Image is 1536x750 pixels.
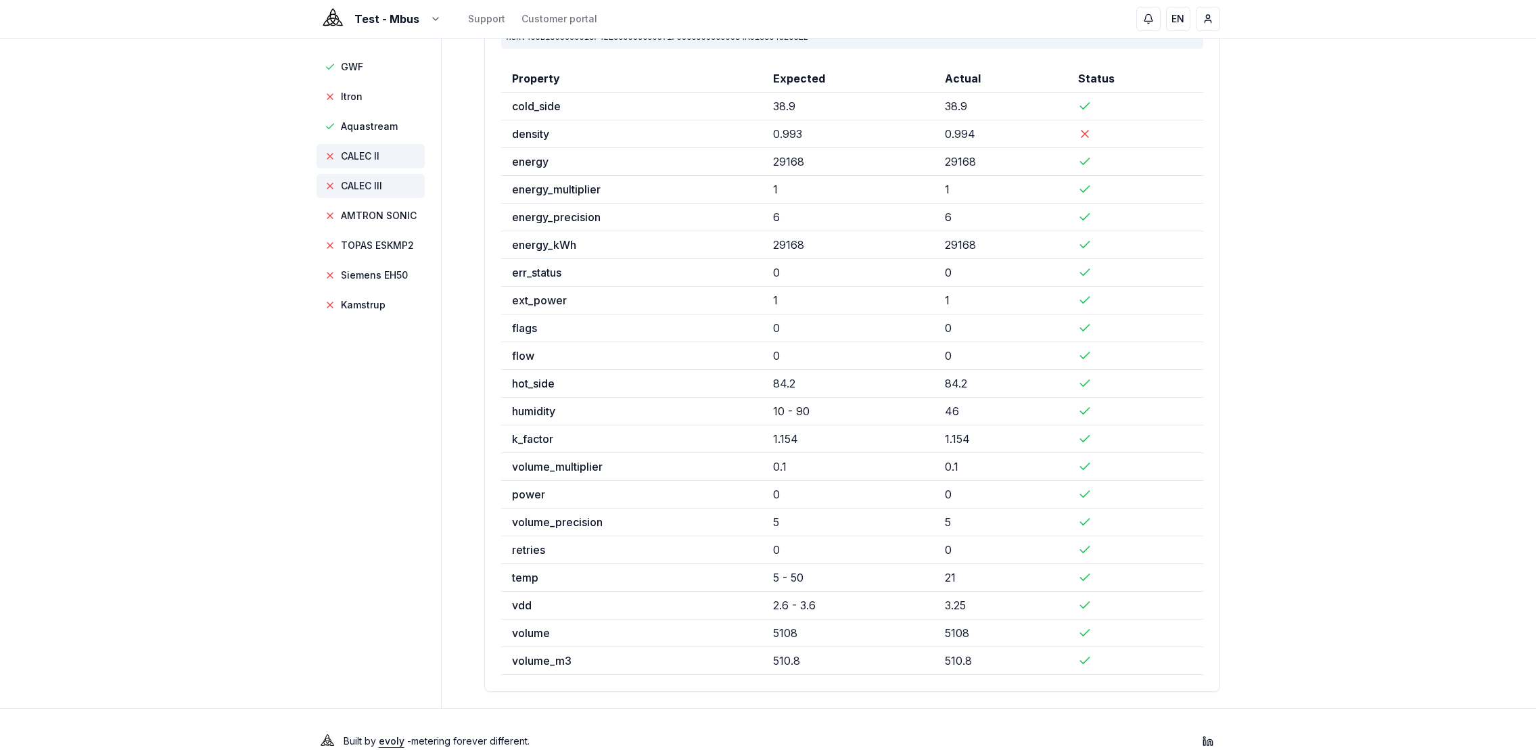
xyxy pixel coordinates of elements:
span: GWF [341,60,363,74]
td: density [501,120,762,148]
a: Customer portal [521,12,597,26]
td: 2.6 - 3.6 [762,592,934,619]
span: Kamstrup [341,298,386,312]
td: flow [501,342,762,370]
td: 510.8 [934,647,1068,675]
span: CALEC II [341,149,379,163]
a: Support [468,12,505,26]
td: 0.1 [934,453,1068,481]
span: AMTRON SONIC [341,209,417,222]
span: Test - Mbus [354,11,419,27]
span: EN [1171,12,1184,26]
td: temp [501,564,762,592]
td: 0 [762,314,934,342]
td: 6 [934,204,1068,231]
td: flags [501,314,762,342]
td: 0.994 [934,120,1068,148]
td: vdd [501,592,762,619]
span: Itron [341,90,363,103]
td: 0 [762,536,934,564]
td: 0.993 [762,120,934,148]
td: hot_side [501,370,762,398]
td: volume_m3 [501,647,762,675]
button: Test - Mbus [317,11,441,27]
td: 29168 [934,148,1068,176]
td: 1 [934,176,1068,204]
td: 0 [934,536,1068,564]
td: 0 [934,314,1068,342]
td: 29168 [762,148,934,176]
td: 38.9 [934,93,1068,120]
td: 3.25 [934,592,1068,619]
td: 1.154 [762,425,934,453]
td: energy_multiplier [501,176,762,204]
td: volume_precision [501,509,762,536]
th: Property [501,65,762,93]
button: EN [1166,7,1190,31]
td: 0 [762,481,934,509]
td: 0 [762,259,934,287]
td: 29168 [934,231,1068,259]
td: volume [501,619,762,647]
td: 1 [762,287,934,314]
td: 0 [934,481,1068,509]
td: ext_power [501,287,762,314]
td: 0 [934,342,1068,370]
td: energy_precision [501,204,762,231]
td: 5108 [762,619,934,647]
td: energy [501,148,762,176]
td: 5 - 50 [762,564,934,592]
td: 6 [762,204,934,231]
img: Evoly Logo [317,3,349,35]
td: retries [501,536,762,564]
td: 84.2 [762,370,934,398]
a: evoly [379,735,404,747]
td: energy_kWh [501,231,762,259]
td: 0 [762,342,934,370]
td: cold_side [501,93,762,120]
span: Aquastream [341,120,398,133]
td: 84.2 [934,370,1068,398]
td: 1.154 [934,425,1068,453]
td: humidity [501,398,762,425]
span: Siemens EH50 [341,268,408,282]
td: 1 [762,176,934,204]
th: Expected [762,65,934,93]
td: 1 [934,287,1068,314]
span: TOPAS ESKMP2 [341,239,414,252]
td: err_status [501,259,762,287]
td: 5 [934,509,1068,536]
td: 46 [934,398,1068,425]
td: 10 - 90 [762,398,934,425]
td: k_factor [501,425,762,453]
td: 5108 [934,619,1068,647]
td: 0 [934,259,1068,287]
td: volume_multiplier [501,453,762,481]
span: CALEC III [341,179,382,193]
td: 5 [762,509,934,536]
td: 510.8 [762,647,934,675]
td: 0.1 [762,453,934,481]
td: 29168 [762,231,934,259]
th: Status [1067,65,1203,93]
td: 21 [934,564,1068,592]
td: power [501,481,762,509]
th: Actual [934,65,1068,93]
td: 38.9 [762,93,934,120]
